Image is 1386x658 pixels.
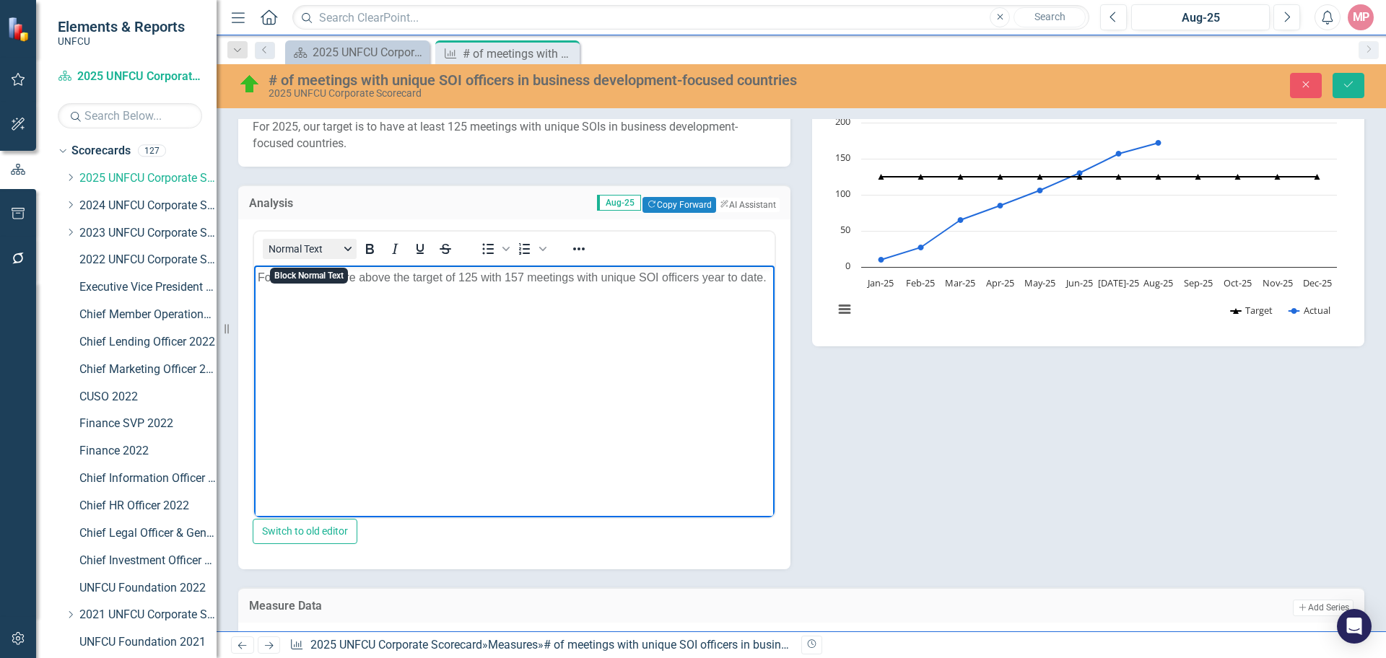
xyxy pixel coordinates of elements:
[58,18,185,35] span: Elements & Reports
[1143,276,1173,289] text: Aug-25
[58,69,202,85] a: 2025 UNFCU Corporate Scorecard
[79,553,217,569] a: Chief Investment Officer 2022
[1077,174,1083,180] path: Jun-25, 125. Target.
[827,115,1350,332] div: Chart. Highcharts interactive chart.
[1275,174,1281,180] path: Nov-25, 125. Target.
[79,634,217,651] a: UNFCU Foundation 2021
[79,525,217,542] a: Chief Legal Officer & General Counsel 2022
[1065,276,1093,289] text: Jun-25
[998,174,1003,180] path: Apr-25, 125. Target.
[289,43,426,61] a: 2025 UNFCU Corporate Balanced Scorecard
[835,115,850,128] text: 200
[138,145,166,157] div: 127
[383,239,407,259] button: Italic
[1131,4,1270,30] button: Aug-25
[716,198,780,212] button: AI Assistant
[879,174,884,180] path: Jan-25, 125. Target.
[79,252,217,268] a: 2022 UNFCU Corporate Scorecard
[79,198,217,214] a: 2024 UNFCU Corporate Scorecard
[1289,304,1330,317] button: Show Actual
[58,35,185,47] small: UNFCU
[958,217,964,223] path: Mar-25, 65. Actual .
[840,223,850,236] text: 50
[79,361,217,378] a: Chief Marketing Officer 2022
[958,174,964,180] path: Mar-25, 125. Target.
[544,638,961,652] div: # of meetings with unique SOI officers in business development-focused countries
[71,143,131,159] a: Scorecards
[1231,304,1273,317] button: Show Target
[1024,276,1055,289] text: May-25
[463,45,576,63] div: # of meetings with unique SOI officers in business development-focused countries
[79,416,217,432] a: Finance SVP 2022
[269,72,870,88] div: # of meetings with unique SOI officers in business development-focused countries
[567,239,591,259] button: Reveal or hide additional toolbar items
[1098,276,1139,289] text: [DATE]-25
[1116,174,1122,180] path: Jul-25, 125. Target.
[310,638,482,652] a: 2025 UNFCU Corporate Scorecard
[79,334,217,351] a: Chief Lending Officer 2022
[269,243,339,255] span: Normal Text
[1116,151,1122,157] path: Jul-25, 157. Actual .
[998,203,1003,209] path: Apr-25, 85. Actual .
[433,239,458,259] button: Strikethrough
[1235,174,1241,180] path: Oct-25, 125. Target.
[263,239,357,259] button: Block Normal Text
[879,174,1320,180] g: Target, line 1 of 2 with 12 data points.
[1034,11,1065,22] span: Search
[1156,140,1161,146] path: Aug-25, 172. Actual .
[79,225,217,242] a: 2023 UNFCU Corporate Scorecard
[1184,276,1213,289] text: Sep-25
[79,498,217,514] a: Chief HR Officer 2022
[249,197,352,210] h3: Analysis
[513,239,549,259] div: Numbered list
[79,607,217,623] a: 2021 UNFCU Corporate Scorecard
[597,195,641,211] span: Aug-25
[254,266,775,517] iframe: Rich Text Area
[79,170,217,187] a: 2025 UNFCU Corporate Scorecard
[1156,174,1161,180] path: Aug-25, 125. Target.
[292,5,1089,30] input: Search ClearPoint...
[906,276,935,289] text: Feb-25
[289,637,790,654] div: » »
[79,580,217,597] a: UNFCU Foundation 2022
[58,103,202,128] input: Search Below...
[1348,4,1374,30] button: MP
[1014,7,1086,27] button: Search
[253,116,776,152] p: For 2025, our target is to have at least 125 meetings with unique SOIs in business development-fo...
[357,239,382,259] button: Bold
[79,389,217,405] a: CUSO 2022
[1037,188,1043,193] path: May-25, 106. Actual .
[642,197,715,213] button: Copy Forward
[1293,600,1354,615] button: Add Series
[313,43,426,61] div: 2025 UNFCU Corporate Balanced Scorecard
[1303,276,1332,289] text: Dec-25
[879,257,884,263] path: Jan-25, 10. Actual .
[866,276,894,289] text: Jan-25
[1224,276,1252,289] text: Oct-25
[79,470,217,487] a: Chief Information Officer SVP 2022
[834,299,855,320] button: View chart menu, Chart
[7,17,32,42] img: ClearPoint Strategy
[827,115,1344,332] svg: Interactive chart
[845,259,850,272] text: 0
[476,239,512,259] div: Bullet list
[79,443,217,460] a: Finance 2022
[269,88,870,99] div: 2025 UNFCU Corporate Scorecard
[488,638,538,652] a: Measures
[1195,174,1201,180] path: Sep-25, 125. Target.
[945,276,975,289] text: Mar-25
[1315,174,1320,180] path: Dec-25, 125. Target.
[1263,276,1293,289] text: Nov-25
[253,519,357,544] button: Switch to old editor
[249,600,850,613] h3: Measure Data
[238,73,261,96] img: On Target
[986,276,1014,289] text: Apr-25
[408,239,432,259] button: Underline
[918,245,924,250] path: Feb-25, 27. Actual .
[79,279,217,296] a: Executive Vice President 2022
[79,307,217,323] a: Chief Member Operations Officer 2022
[1136,9,1265,27] div: Aug-25
[1337,609,1372,644] div: Open Intercom Messenger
